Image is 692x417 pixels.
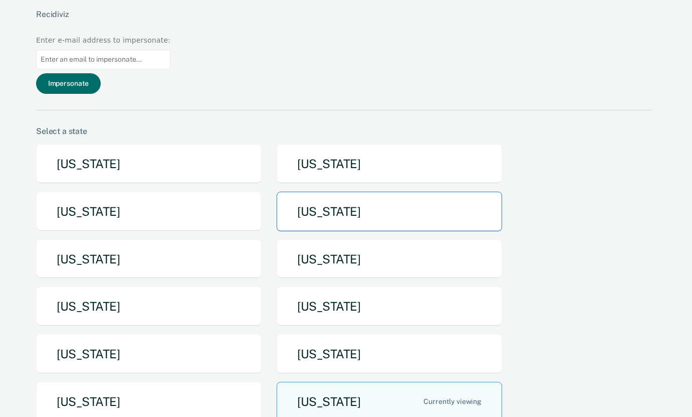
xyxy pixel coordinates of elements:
[36,126,652,136] div: Select a state
[36,192,262,231] button: [US_STATE]
[36,50,170,69] input: Enter an email to impersonate...
[36,35,170,46] div: Enter e-mail address to impersonate:
[36,334,262,374] button: [US_STATE]
[36,287,262,326] button: [US_STATE]
[36,73,101,94] button: Impersonate
[277,239,502,279] button: [US_STATE]
[36,239,262,279] button: [US_STATE]
[277,334,502,374] button: [US_STATE]
[36,144,262,184] button: [US_STATE]
[277,287,502,326] button: [US_STATE]
[277,144,502,184] button: [US_STATE]
[277,192,502,231] button: [US_STATE]
[36,10,524,35] div: Recidiviz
